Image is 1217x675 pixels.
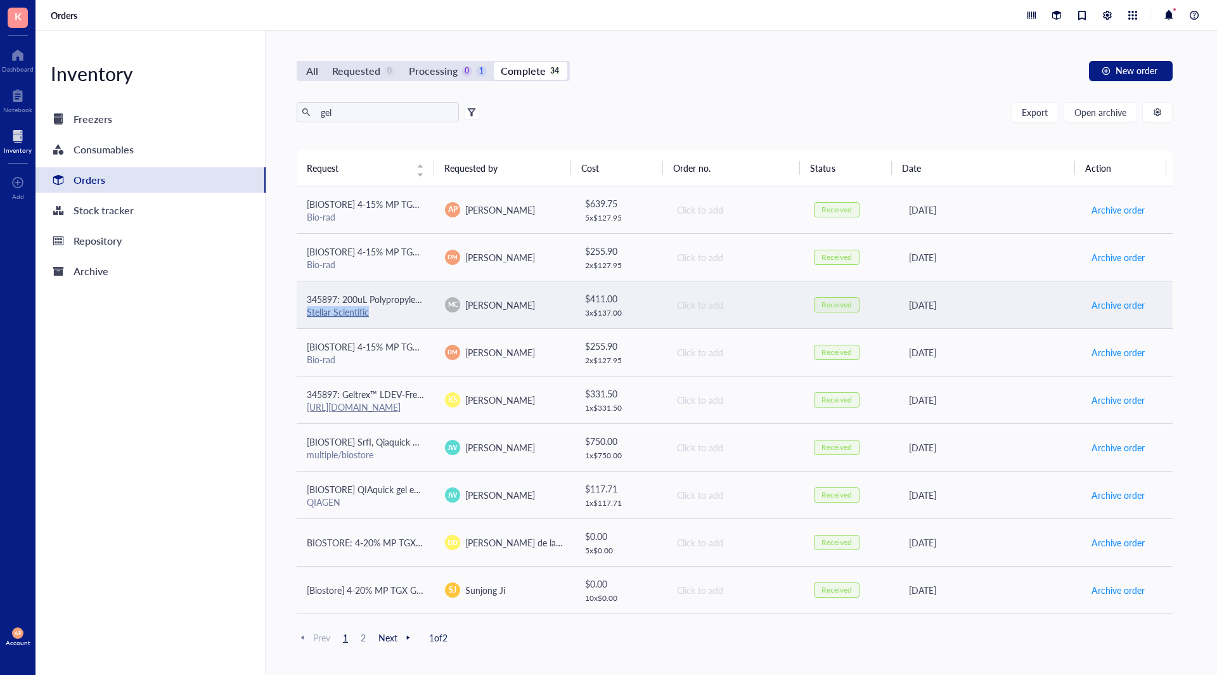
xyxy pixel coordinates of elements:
[585,593,656,603] div: 10 x $ 0.00
[35,259,266,284] a: Archive
[448,204,458,215] span: AP
[35,106,266,132] a: Freezers
[307,496,425,508] div: QIAGEN
[429,632,448,643] span: 1 of 2
[448,490,458,500] span: JW
[1091,250,1145,264] span: Archive order
[332,62,380,80] div: Requested
[2,45,34,73] a: Dashboard
[585,403,656,413] div: 1 x $ 331.50
[1091,536,1145,550] span: Archive order
[585,529,656,543] div: $ 0.00
[378,632,414,643] span: Next
[1091,580,1145,600] button: Archive order
[585,260,656,271] div: 2 x $ 127.95
[35,61,266,86] div: Inventory
[1091,200,1145,220] button: Archive order
[448,442,458,453] span: JW
[297,150,434,186] th: Request
[307,198,508,210] span: [BIOSTORE] 4-15% MP TGX Gel 10W 50 µl pkg 10
[1074,107,1126,117] span: Open archive
[800,150,891,186] th: Status
[585,451,656,461] div: 1 x $ 750.00
[1091,393,1145,407] span: Archive order
[35,228,266,254] a: Repository
[585,356,656,366] div: 2 x $ 127.95
[585,339,656,353] div: $ 255.90
[909,440,1071,454] div: [DATE]
[821,395,852,405] div: Received
[666,471,804,518] td: Click to add
[448,394,458,406] span: KS
[677,393,794,407] div: Click to add
[338,632,353,643] span: 1
[307,259,425,270] div: Bio-rad
[666,423,804,471] td: Click to add
[465,584,505,596] span: Sunjong Ji
[3,106,32,113] div: Notebook
[677,440,794,454] div: Click to add
[1091,247,1145,267] button: Archive order
[465,203,535,216] span: [PERSON_NAME]
[74,202,134,219] div: Stock tracker
[461,66,472,77] div: 0
[307,211,425,222] div: Bio-rad
[666,518,804,566] td: Click to add
[677,488,794,502] div: Click to add
[821,300,852,310] div: Received
[1011,102,1059,122] button: Export
[307,161,409,175] span: Request
[448,537,458,548] span: DD
[1091,583,1145,597] span: Archive order
[821,347,852,357] div: Received
[677,536,794,550] div: Click to add
[1091,390,1145,410] button: Archive order
[585,387,656,401] div: $ 331.50
[1116,65,1157,75] span: New order
[4,126,32,154] a: Inventory
[1022,107,1048,117] span: Export
[571,150,662,186] th: Cost
[448,348,458,357] span: DM
[297,632,330,643] span: Prev
[677,583,794,597] div: Click to add
[307,245,508,258] span: [BIOSTORE] 4-15% MP TGX Gel 10W 50 µl pkg 10
[1091,437,1145,458] button: Archive order
[585,292,656,305] div: $ 411.00
[1091,440,1145,454] span: Archive order
[307,340,508,353] span: [BIOSTORE] 4-15% MP TGX Gel 10W 50 µl pkg 10
[74,141,134,158] div: Consumables
[1075,150,1167,186] th: Action
[666,376,804,423] td: Click to add
[307,293,851,305] span: 345897: 200uL Polypropylene Gel Loading Tips For Universal Pipettes, RNase and DNase Free, Steril...
[909,583,1071,597] div: [DATE]
[307,401,401,413] a: [URL][DOMAIN_NAME]
[1091,488,1145,502] span: Archive order
[74,171,105,189] div: Orders
[2,65,34,73] div: Dashboard
[449,584,456,596] span: SJ
[306,62,318,80] div: All
[74,110,112,128] div: Freezers
[15,8,22,24] span: K
[585,308,656,318] div: 3 x $ 137.00
[1091,295,1145,315] button: Archive order
[74,262,108,280] div: Archive
[1091,532,1145,553] button: Archive order
[585,213,656,223] div: 5 x $ 127.95
[465,536,628,549] span: [PERSON_NAME] de la [PERSON_NAME]
[307,536,522,549] span: BIOSTORE: 4-20% MP TGX Gel 10W 50 microl pkg 10
[666,281,804,328] td: Click to add
[821,252,852,262] div: Received
[465,251,535,264] span: [PERSON_NAME]
[585,196,656,210] div: $ 639.75
[677,203,794,217] div: Click to add
[12,193,24,200] div: Add
[909,393,1071,407] div: [DATE]
[666,614,804,661] td: Click to add
[585,434,656,448] div: $ 750.00
[1091,485,1145,505] button: Archive order
[909,488,1071,502] div: [DATE]
[909,203,1071,217] div: [DATE]
[465,489,535,501] span: [PERSON_NAME]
